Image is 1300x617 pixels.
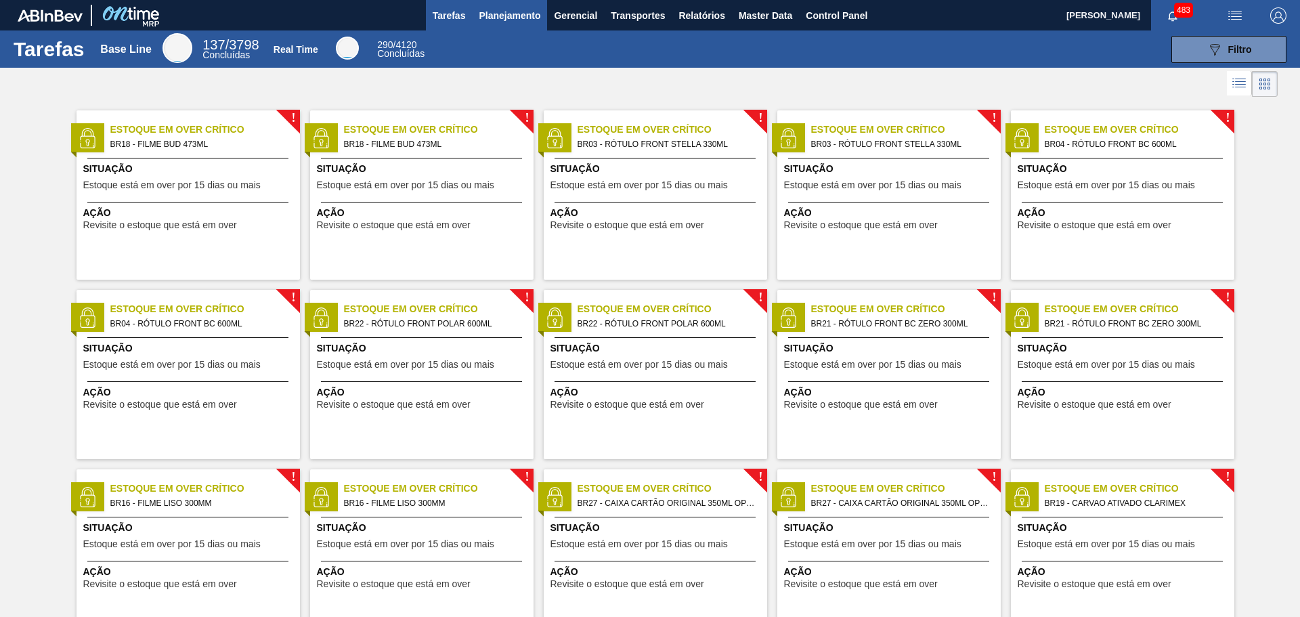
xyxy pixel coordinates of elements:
[317,385,530,400] span: Ação
[377,48,425,59] span: Concluídas
[678,7,724,24] span: Relatórios
[202,37,259,52] span: / 3798
[758,293,762,303] span: !
[344,123,534,137] span: Estoque em Over Crítico
[544,128,565,148] img: status
[317,521,530,535] span: Situação
[784,180,961,190] span: Estoque está em over por 15 dias ou mais
[317,162,530,176] span: Situação
[1012,128,1032,148] img: status
[784,400,938,410] span: Revisite o estoque que está em over
[778,128,798,148] img: status
[1018,565,1231,579] span: Ação
[77,307,97,328] img: status
[784,162,997,176] span: Situação
[77,128,97,148] img: status
[1018,400,1171,410] span: Revisite o estoque que está em over
[544,487,565,507] img: status
[611,7,665,24] span: Transportes
[1045,123,1234,137] span: Estoque em Over Crítico
[784,220,938,230] span: Revisite o estoque que está em over
[784,206,997,220] span: Ação
[784,385,997,400] span: Ação
[550,385,764,400] span: Ação
[291,472,295,482] span: !
[550,162,764,176] span: Situação
[525,472,529,482] span: !
[1151,6,1194,25] button: Notificações
[1018,579,1171,589] span: Revisite o estoque que está em over
[311,128,331,148] img: status
[525,113,529,123] span: !
[344,316,523,331] span: BR22 - RÓTULO FRONT POLAR 600ML
[1226,472,1230,482] span: !
[784,579,938,589] span: Revisite o estoque que está em over
[992,113,996,123] span: !
[317,360,494,370] span: Estoque está em over por 15 dias ou mais
[1018,385,1231,400] span: Ação
[550,521,764,535] span: Situação
[550,180,728,190] span: Estoque está em over por 15 dias ou mais
[1018,162,1231,176] span: Situação
[83,579,237,589] span: Revisite o estoque que está em over
[377,39,393,50] span: 290
[344,482,534,496] span: Estoque em Over Crítico
[758,472,762,482] span: !
[1018,539,1195,549] span: Estoque está em over por 15 dias ou mais
[811,302,1001,316] span: Estoque em Over Crítico
[291,113,295,123] span: !
[202,39,259,60] div: Base Line
[83,180,261,190] span: Estoque está em over por 15 dias ou mais
[83,206,297,220] span: Ação
[18,9,83,22] img: TNhmsLtSVTkK8tSr43FrP2fwEKptu5GPRR3wAAAABJRU5ErkJggg==
[578,302,767,316] span: Estoque em Over Crítico
[806,7,867,24] span: Control Panel
[274,44,318,55] div: Real Time
[578,496,756,511] span: BR27 - CAIXA CARTÃO ORIGINAL 350ML OPEN CORNER
[1018,180,1195,190] span: Estoque está em over por 15 dias ou mais
[110,302,300,316] span: Estoque em Over Crítico
[83,162,297,176] span: Situação
[83,539,261,549] span: Estoque está em over por 15 dias ou mais
[1171,36,1286,63] button: Filtro
[110,137,289,152] span: BR18 - FILME BUD 473ML
[291,293,295,303] span: !
[811,316,990,331] span: BR21 - RÓTULO FRONT BC ZERO 300ML
[110,496,289,511] span: BR16 - FILME LISO 300MM
[550,565,764,579] span: Ação
[544,307,565,328] img: status
[1045,316,1223,331] span: BR21 - RÓTULO FRONT BC ZERO 300ML
[317,180,494,190] span: Estoque está em over por 15 dias ou mais
[202,49,250,60] span: Concluídas
[110,123,300,137] span: Estoque em Over Crítico
[344,137,523,152] span: BR18 - FILME BUD 473ML
[202,37,225,52] span: 137
[1018,220,1171,230] span: Revisite o estoque que está em over
[1252,71,1278,97] div: Visão em Cards
[1227,7,1243,24] img: userActions
[1174,3,1193,18] span: 483
[811,137,990,152] span: BR03 - RÓTULO FRONT STELLA 330ML
[1045,496,1223,511] span: BR19 - CARVAO ATIVADO CLARIMEX
[550,539,728,549] span: Estoque está em over por 15 dias ou mais
[311,487,331,507] img: status
[344,496,523,511] span: BR16 - FILME LISO 300MM
[317,539,494,549] span: Estoque está em over por 15 dias ou mais
[317,579,471,589] span: Revisite o estoque que está em over
[550,220,704,230] span: Revisite o estoque que está em over
[1270,7,1286,24] img: Logout
[578,316,756,331] span: BR22 - RÓTULO FRONT POLAR 600ML
[1045,302,1234,316] span: Estoque em Over Crítico
[100,43,152,56] div: Base Line
[77,487,97,507] img: status
[83,385,297,400] span: Ação
[317,341,530,356] span: Situação
[554,7,597,24] span: Gerencial
[739,7,792,24] span: Master Data
[83,220,237,230] span: Revisite o estoque que está em over
[1018,206,1231,220] span: Ação
[1018,360,1195,370] span: Estoque está em over por 15 dias ou mais
[1226,113,1230,123] span: !
[83,341,297,356] span: Situação
[758,113,762,123] span: !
